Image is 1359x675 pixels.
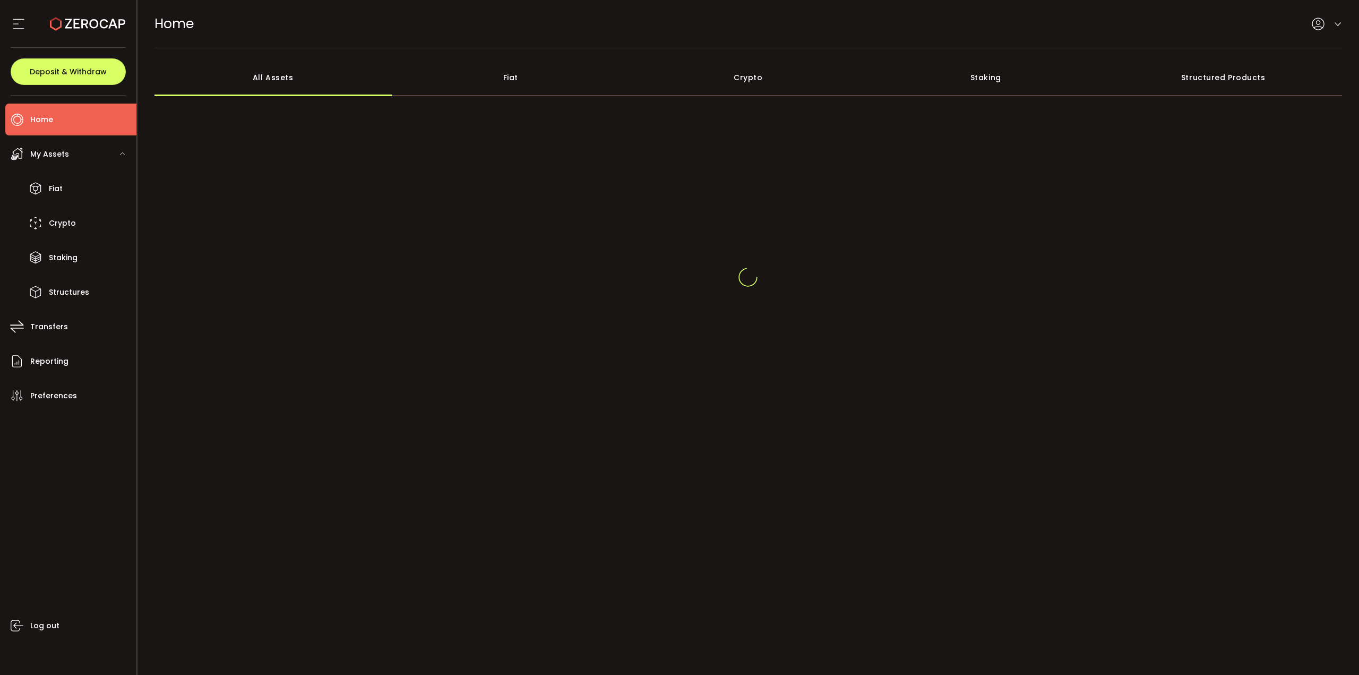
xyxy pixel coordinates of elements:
[30,147,69,162] span: My Assets
[49,216,76,231] span: Crypto
[30,112,53,127] span: Home
[630,59,867,96] div: Crypto
[30,68,107,75] span: Deposit & Withdraw
[30,388,77,404] span: Preferences
[30,354,68,369] span: Reporting
[11,58,126,85] button: Deposit & Withdraw
[867,59,1105,96] div: Staking
[154,14,194,33] span: Home
[30,319,68,335] span: Transfers
[392,59,630,96] div: Fiat
[154,59,392,96] div: All Assets
[30,618,59,634] span: Log out
[49,181,63,196] span: Fiat
[1105,59,1343,96] div: Structured Products
[49,250,78,266] span: Staking
[49,285,89,300] span: Structures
